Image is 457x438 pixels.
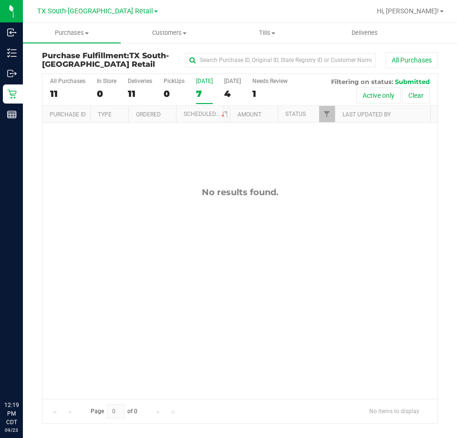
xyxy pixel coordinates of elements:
[50,78,85,84] div: All Purchases
[42,52,174,68] h3: Purchase Fulfillment:
[4,401,19,427] p: 12:19 PM CDT
[316,23,414,43] a: Deliveries
[136,111,161,118] a: Ordered
[362,404,427,418] span: No items to display
[164,78,185,84] div: PickUps
[224,88,241,99] div: 4
[377,7,439,15] span: Hi, [PERSON_NAME]!
[218,23,316,43] a: Tills
[7,69,17,78] inline-svg: Outbound
[98,111,112,118] a: Type
[402,87,430,104] button: Clear
[185,53,376,67] input: Search Purchase ID, Original ID, State Registry ID or Customer Name...
[385,52,438,68] button: All Purchases
[252,78,288,84] div: Needs Review
[128,78,152,84] div: Deliveries
[50,88,85,99] div: 11
[238,111,261,118] a: Amount
[164,88,185,99] div: 0
[343,111,391,118] a: Last Updated By
[97,88,116,99] div: 0
[121,29,218,37] span: Customers
[7,110,17,119] inline-svg: Reports
[7,48,17,58] inline-svg: Inventory
[339,29,391,37] span: Deliveries
[10,362,38,390] iframe: Resource center
[7,28,17,37] inline-svg: Inbound
[97,78,116,84] div: In Store
[42,187,437,198] div: No results found.
[319,106,335,122] a: Filter
[50,111,86,118] a: Purchase ID
[219,106,235,122] a: Filter
[184,111,227,117] a: Scheduled
[23,29,121,37] span: Purchases
[4,427,19,434] p: 09/23
[356,87,401,104] button: Active only
[7,89,17,99] inline-svg: Retail
[196,78,213,84] div: [DATE]
[224,78,241,84] div: [DATE]
[128,88,152,99] div: 11
[196,88,213,99] div: 7
[331,78,393,85] span: Filtering on status:
[23,23,121,43] a: Purchases
[395,78,430,85] span: Submitted
[37,7,153,15] span: TX South-[GEOGRAPHIC_DATA] Retail
[83,404,145,419] span: Page of 0
[219,29,316,37] span: Tills
[252,88,288,99] div: 1
[121,23,218,43] a: Customers
[285,111,306,117] a: Status
[42,51,169,69] span: TX South-[GEOGRAPHIC_DATA] Retail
